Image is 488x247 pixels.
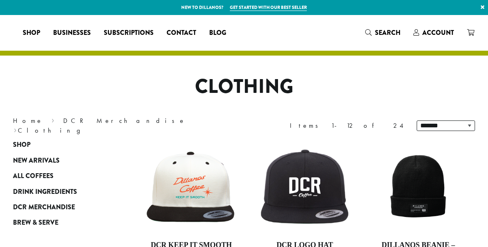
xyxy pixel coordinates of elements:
a: Shop [16,26,47,39]
a: Shop [13,137,110,152]
a: DCR Merchandise [13,200,110,215]
a: Get started with our best seller [230,4,307,11]
a: All Coffees [13,168,110,184]
a: Drink Ingredients [13,184,110,199]
span: Account [422,28,454,37]
span: › [51,113,54,126]
span: Contact [167,28,196,38]
a: DCR Merchandise [63,116,186,125]
span: Shop [23,28,40,38]
span: Brew & Serve [13,218,58,228]
a: Home [13,116,43,125]
span: Search [375,28,400,37]
span: Subscriptions [104,28,154,38]
a: Brew & Serve [13,215,110,230]
span: All Coffees [13,171,54,181]
span: Shop [13,140,30,150]
span: Businesses [53,28,91,38]
nav: Breadcrumb [13,116,232,135]
a: New Arrivals [13,153,110,168]
span: › [14,123,17,135]
a: Search [359,26,407,39]
span: Drink Ingredients [13,187,77,197]
div: Items 1-12 of 24 [290,121,405,131]
img: keep-it-smooth-hat.png [145,150,238,226]
img: dcr-hat.png [258,148,351,228]
h1: Clothing [7,75,481,99]
span: DCR Merchandise [13,202,75,213]
span: Blog [209,28,226,38]
span: New Arrivals [13,156,60,166]
img: Beanie-Black-scaled.png [372,141,465,234]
